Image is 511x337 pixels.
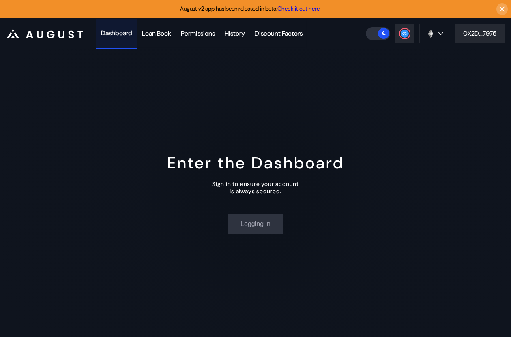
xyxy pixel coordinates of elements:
[255,29,303,38] div: Discount Factors
[250,19,307,49] a: Discount Factors
[220,19,250,49] a: History
[277,5,320,12] a: Check it out here
[225,29,245,38] div: History
[181,29,215,38] div: Permissions
[419,24,450,43] button: chain logo
[212,180,299,195] div: Sign in to ensure your account is always secured.
[463,29,496,38] div: 0X2D...7975
[101,29,132,37] div: Dashboard
[228,214,283,234] button: Logging in
[176,19,220,49] a: Permissions
[180,5,320,12] span: August v2 app has been released in beta.
[142,29,171,38] div: Loan Book
[426,29,435,38] img: chain logo
[96,19,137,49] a: Dashboard
[167,152,344,173] div: Enter the Dashboard
[455,24,505,43] button: 0X2D...7975
[137,19,176,49] a: Loan Book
